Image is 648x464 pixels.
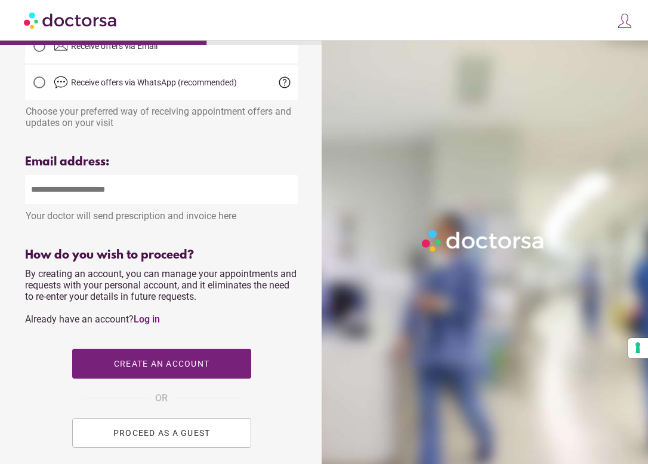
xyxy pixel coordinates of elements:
button: Create an account [72,349,251,379]
button: Your consent preferences for tracking technologies [628,338,648,358]
span: By creating an account, you can manage your appointments and requests with your personal account,... [25,268,297,325]
div: Your doctor will send prescription and invoice here [25,204,298,222]
span: Create an account [113,359,209,368]
img: Logo-Doctorsa-trans-White-partial-flat.png [418,226,548,255]
img: email [54,39,68,53]
span: help [277,75,292,90]
span: PROCEED AS A GUEST [113,428,210,438]
div: Choose your preferred way of receiving appointment offers and updates on your visit [25,100,298,128]
img: Doctorsa.com [24,7,118,33]
span: OR [155,391,168,406]
a: Log in [134,314,160,325]
button: PROCEED AS A GUEST [72,418,251,448]
img: icons8-customer-100.png [616,13,633,29]
div: Email address: [25,155,298,169]
span: Receive offers via WhatsApp (recommended) [71,78,237,87]
div: How do you wish to proceed? [25,248,298,262]
span: Receive offers via Email [71,41,158,51]
img: chat [54,75,68,90]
